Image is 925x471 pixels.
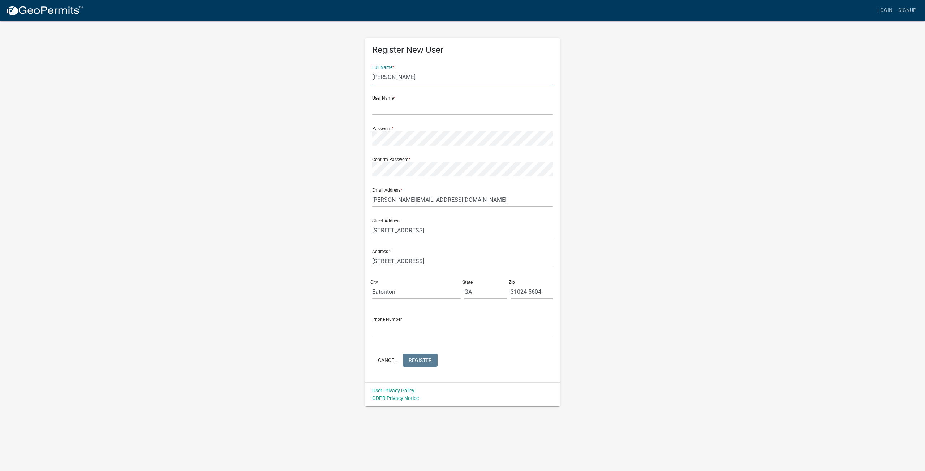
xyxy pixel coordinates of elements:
a: GDPR Privacy Notice [372,395,419,401]
button: Register [403,354,438,367]
a: Login [874,4,895,17]
a: User Privacy Policy [372,388,414,393]
span: Register [409,357,432,363]
button: Cancel [372,354,403,367]
h5: Register New User [372,45,553,55]
a: Signup [895,4,919,17]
